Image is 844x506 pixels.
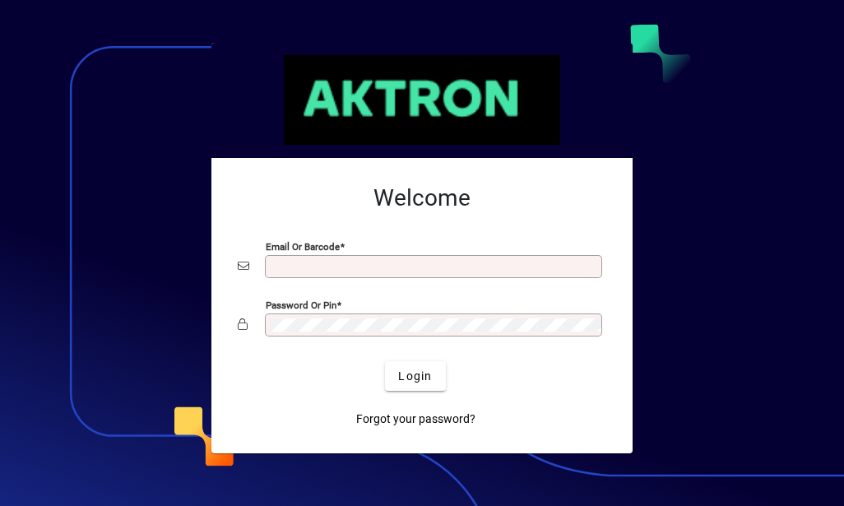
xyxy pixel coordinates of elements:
button: Login [385,361,445,391]
span: Forgot your password? [356,411,475,428]
a: Forgot your password? [350,404,482,434]
h2: Welcome [238,184,606,212]
mat-label: Email or Barcode [266,241,340,253]
span: Login [398,368,432,385]
mat-label: Password or Pin [266,299,336,311]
